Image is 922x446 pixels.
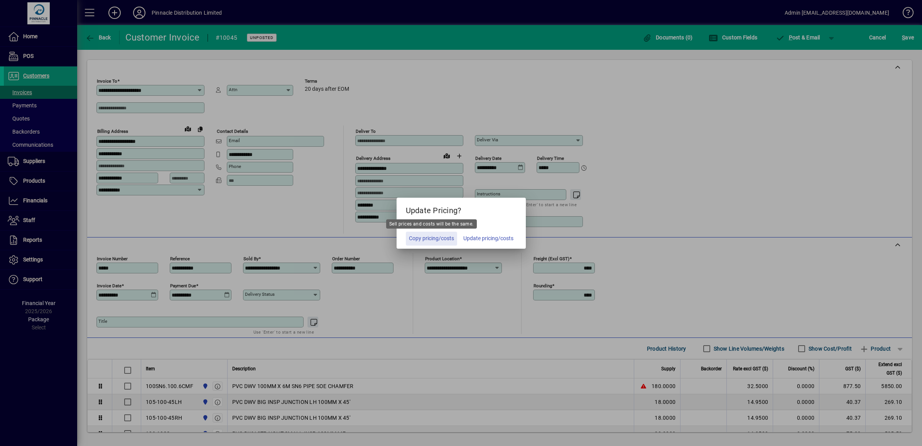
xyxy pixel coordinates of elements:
[386,219,477,229] div: Sell prices and costs will be the same.
[463,234,513,243] span: Update pricing/costs
[406,232,457,246] button: Copy pricing/costs
[460,232,517,246] button: Update pricing/costs
[397,198,526,220] h5: Update Pricing?
[409,234,454,243] span: Copy pricing/costs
